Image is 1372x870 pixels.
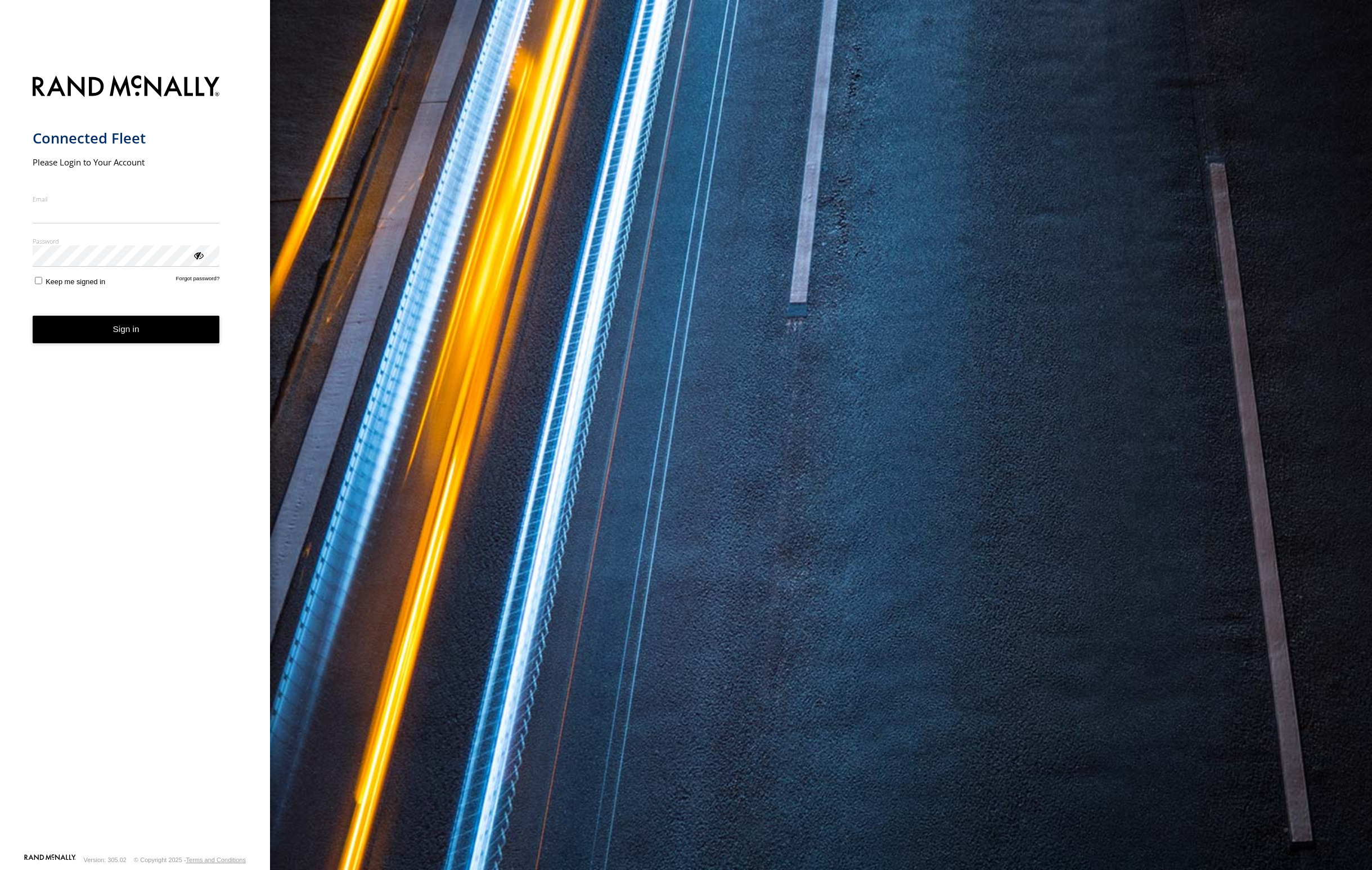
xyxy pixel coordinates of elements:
[33,195,220,203] label: Email
[33,129,220,147] h1: Connected Fleet
[192,249,204,261] div: ViewPassword
[33,156,220,168] h2: Please Login to Your Account
[33,237,220,245] label: Password
[46,277,105,286] span: Keep me signed in
[24,854,76,865] a: Visit our Website
[134,856,246,863] div: © Copyright 2025 -
[33,316,220,343] button: Sign in
[186,856,246,863] a: Terms and Conditions
[84,856,127,863] div: Version: 305.02
[35,277,42,284] input: Keep me signed in
[33,69,238,853] form: main
[176,275,220,286] a: Forgot password?
[33,73,220,102] img: Rand McNally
